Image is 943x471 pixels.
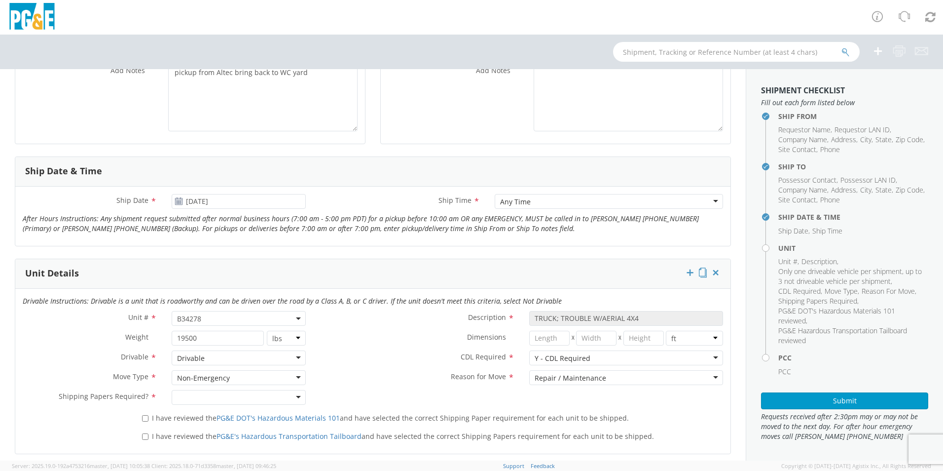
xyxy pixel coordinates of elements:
span: I have reviewed the and have selected the correct Shipping Paper requirement for each unit to be ... [152,413,629,423]
img: pge-logo-06675f144f4cfa6a6814.png [7,3,57,32]
span: B34278 [172,311,306,326]
input: Length [529,331,570,346]
input: Height [623,331,664,346]
span: Possessor Contact [778,175,836,185]
span: Requestor Name [778,125,831,134]
li: , [778,145,818,155]
li: , [896,135,925,145]
li: , [778,306,926,326]
span: Site Contact [778,195,816,204]
h3: Ship Date & Time [25,166,102,176]
h4: Ship Date & Time [778,213,928,221]
li: , [831,135,858,145]
span: Only one driveable vehicle per shipment, up to 3 not driveable vehicle per shipment [778,267,922,286]
span: master, [DATE] 10:05:38 [90,462,150,470]
button: Submit [761,392,928,409]
span: Unit # [778,257,798,266]
i: Drivable Instructions: Drivable is a unit that is roadworthy and can be driven over the road by a... [23,296,562,306]
span: Phone [820,195,840,204]
span: Description [468,313,506,322]
span: Company Name [778,185,827,195]
span: Reason For Move [862,286,915,296]
h4: PCC [778,354,928,361]
li: , [778,226,810,236]
span: X [570,331,577,346]
div: Drivable [177,353,205,363]
span: State [875,135,892,144]
span: Fill out each form listed below [761,98,928,108]
span: PG&E DOT's Hazardous Materials 101 reviewed [778,306,895,325]
span: Shipping Papers Required [778,296,857,306]
span: City [860,135,871,144]
span: master, [DATE] 09:46:25 [216,462,276,470]
span: Add Notes [476,66,510,75]
li: , [778,195,818,205]
div: Non-Emergency [177,373,230,383]
span: Requests received after 2:30pm may or may not be moved to the next day. For after hour emergency ... [761,412,928,441]
span: Address [831,135,856,144]
a: PG&E DOT's Hazardous Materials 101 [217,413,340,423]
span: Copyright © [DATE]-[DATE] Agistix Inc., All Rights Reserved [781,462,931,470]
span: PCC [778,367,791,376]
li: , [896,185,925,195]
span: Client: 2025.18.0-71d3358 [151,462,276,470]
strong: Shipment Checklist [761,85,845,96]
span: Move Type [113,372,148,381]
div: Any Time [500,197,531,207]
li: , [778,286,822,296]
span: Reason for Move [451,372,506,381]
span: Requestor LAN ID [834,125,890,134]
span: Ship Date [116,196,148,205]
input: Width [576,331,617,346]
input: I have reviewed thePG&E's Hazardous Transportation Tailboardand have selected the correct Shippin... [142,433,148,440]
input: I have reviewed thePG&E DOT's Hazardous Materials 101and have selected the correct Shipping Paper... [142,415,148,422]
span: Site Contact [778,145,816,154]
li: , [778,267,926,286]
li: , [778,185,829,195]
span: Ship Time [812,226,842,235]
a: Feedback [531,462,555,470]
i: After Hours Instructions: Any shipment request submitted after normal business hours (7:00 am - 5... [23,214,699,233]
span: Ship Time [438,196,471,205]
div: Repair / Maintenance [535,373,606,383]
span: Zip Code [896,135,923,144]
span: I have reviewed the and have selected the correct Shipping Papers requirement for each unit to be... [152,432,654,441]
li: , [840,175,897,185]
li: , [825,286,859,296]
span: Description [801,257,837,266]
span: CDL Required [461,352,506,361]
span: Server: 2025.19.0-192a4753216 [12,462,150,470]
span: Address [831,185,856,195]
span: State [875,185,892,195]
span: Weight [125,332,148,342]
input: Shipment, Tracking or Reference Number (at least 4 chars) [613,42,860,62]
a: Support [503,462,524,470]
span: B34278 [177,314,300,323]
span: Drivable [121,352,148,361]
span: Dimensions [467,332,506,342]
h4: Ship To [778,163,928,170]
h3: Unit Details [25,269,79,278]
span: Ship Date [778,226,808,235]
li: , [778,296,859,306]
h4: Unit [778,244,928,252]
div: Y - CDL Required [535,353,590,363]
li: , [831,185,858,195]
li: , [875,135,893,145]
li: , [778,125,832,135]
span: Add Notes [110,66,145,75]
span: Zip Code [896,185,923,195]
span: PG&E Hazardous Transportation Tailboard reviewed [778,326,907,345]
span: Move Type [825,286,858,296]
span: Company Name [778,135,827,144]
li: , [860,185,873,195]
a: PG&E's Hazardous Transportation Tailboard [217,432,362,441]
span: Possessor LAN ID [840,175,896,185]
li: , [860,135,873,145]
span: CDL Required [778,286,821,296]
li: , [834,125,891,135]
li: , [801,257,838,267]
li: , [778,175,838,185]
li: , [862,286,916,296]
li: , [778,257,799,267]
